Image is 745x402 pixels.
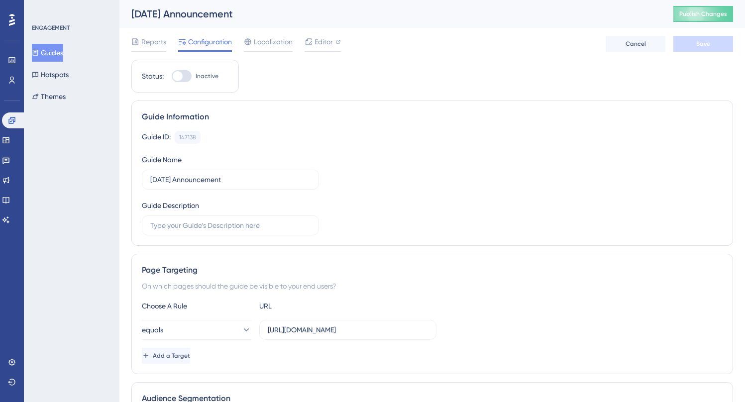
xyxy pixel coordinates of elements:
button: Guides [32,44,63,62]
div: Page Targeting [142,264,723,276]
span: Cancel [626,40,646,48]
button: Cancel [606,36,665,52]
button: Save [673,36,733,52]
button: Hotspots [32,66,69,84]
input: Type your Guide’s Description here [150,220,311,231]
button: Themes [32,88,66,105]
span: equals [142,324,163,336]
span: Save [696,40,710,48]
div: Choose A Rule [142,300,251,312]
span: Publish Changes [679,10,727,18]
span: Configuration [188,36,232,48]
div: Status: [142,70,164,82]
div: Guide Information [142,111,723,123]
span: Editor [315,36,333,48]
div: 147138 [179,133,196,141]
div: URL [259,300,369,312]
div: On which pages should the guide be visible to your end users? [142,280,723,292]
input: yourwebsite.com/path [268,324,428,335]
div: Guide Description [142,200,199,211]
div: Guide ID: [142,131,171,144]
div: [DATE] Announcement [131,7,648,21]
button: Add a Target [142,348,190,364]
div: Guide Name [142,154,182,166]
span: Inactive [196,72,218,80]
span: Add a Target [153,352,190,360]
span: Reports [141,36,166,48]
input: Type your Guide’s Name here [150,174,311,185]
button: equals [142,320,251,340]
span: Localization [254,36,293,48]
button: Publish Changes [673,6,733,22]
div: ENGAGEMENT [32,24,70,32]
